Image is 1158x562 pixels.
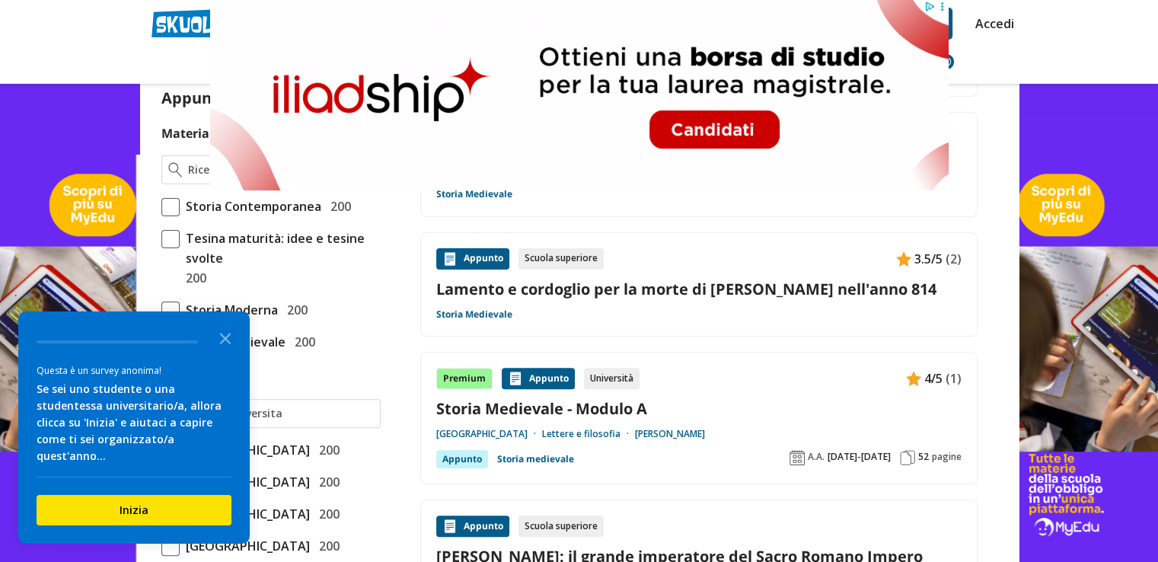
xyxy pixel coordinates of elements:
div: Se sei uno studente o una studentessa universitario/a, allora clicca su 'Inizia' e aiutaci a capi... [37,381,231,465]
span: 200 [324,196,351,216]
button: Close the survey [210,322,241,353]
div: Scuola superiore [518,248,604,270]
label: Materia o esame [161,125,263,142]
div: Questa è un survey anonima! [37,363,231,378]
span: 52 [918,451,929,463]
button: Inizia [37,495,231,525]
label: Appunti [161,88,248,108]
img: Appunti contenuto [896,251,911,267]
a: Lamento e cordoglio per la morte di [PERSON_NAME] nell'anno 814 [436,279,962,299]
div: Appunto [502,368,575,389]
a: [PERSON_NAME] [635,428,705,440]
span: 200 [180,268,206,288]
a: [GEOGRAPHIC_DATA] [436,428,542,440]
div: Survey [18,311,250,544]
span: 200 [313,504,340,524]
img: Appunti contenuto [442,251,458,267]
span: [GEOGRAPHIC_DATA] [180,536,310,556]
a: Storia Medievale - Modulo A [436,398,962,419]
span: 200 [313,536,340,556]
span: Storia Contemporanea [180,196,321,216]
a: Lettere e filosofia [542,428,635,440]
div: Appunto [436,248,509,270]
input: Ricerca materia o esame [188,162,373,177]
span: (2) [946,249,962,269]
span: A.A. [808,451,825,463]
span: Storia Moderna [180,300,278,320]
img: Anno accademico [790,450,805,465]
a: Storia Medievale [436,188,512,200]
span: pagine [932,451,962,463]
img: Ricerca materia o esame [168,162,183,177]
span: 200 [313,440,340,460]
a: Accedi [975,8,1007,40]
span: 200 [281,300,308,320]
span: 200 [313,472,340,492]
div: Premium [436,368,493,389]
input: Ricerca universita [188,406,373,421]
span: Tesina maturità: idee e tesine svolte [180,228,381,268]
div: Appunto [436,450,488,468]
a: Storia Medievale [436,308,512,321]
span: (1) [946,369,962,388]
div: Università [584,368,640,389]
div: Appunto [436,516,509,537]
img: Appunti contenuto [442,519,458,534]
span: 200 [289,332,315,352]
a: Storia medievale [497,450,574,468]
span: [DATE]-[DATE] [828,451,891,463]
span: 3.5/5 [914,249,943,269]
img: Appunti contenuto [906,371,921,386]
img: Appunti contenuto [508,371,523,386]
img: Pagine [900,450,915,465]
span: 4/5 [924,369,943,388]
div: Scuola superiore [518,516,604,537]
